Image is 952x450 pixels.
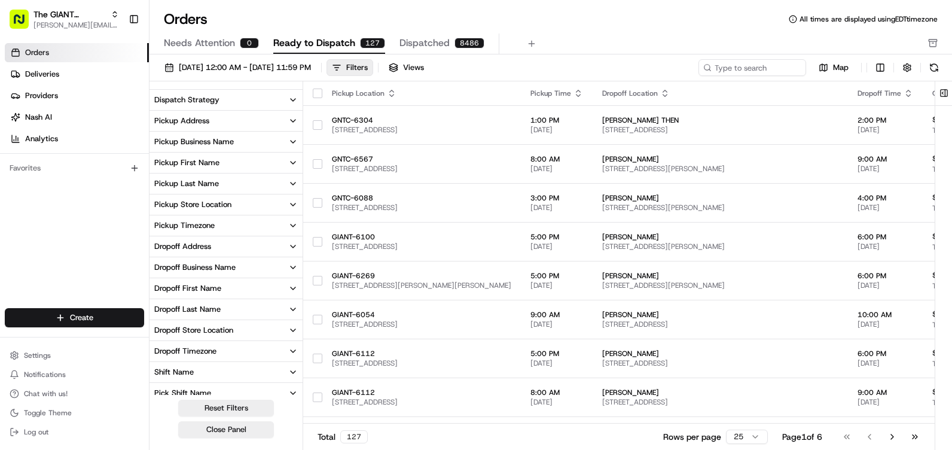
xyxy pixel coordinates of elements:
[530,203,583,212] span: [DATE]
[5,86,149,105] a: Providers
[858,388,913,397] span: 9:00 AM
[159,59,316,76] button: [DATE] 12:00 AM - [DATE] 11:59 PM
[25,69,59,80] span: Deliveries
[530,125,583,135] span: [DATE]
[602,193,838,203] span: [PERSON_NAME]
[602,271,838,281] span: [PERSON_NAME]
[332,164,511,174] span: [STREET_ADDRESS]
[149,174,303,194] button: Pickup Last Name
[154,346,216,357] div: Dropoff Timezone
[332,320,511,329] span: [STREET_ADDRESS]
[602,115,838,125] span: [PERSON_NAME] THEN
[858,310,913,320] span: 10:00 AM
[24,427,48,437] span: Log out
[663,431,721,443] p: Rows per page
[858,271,913,281] span: 6:00 PM
[602,397,838,407] span: [STREET_ADDRESS]
[7,169,96,190] a: 📗Knowledge Base
[332,397,511,407] span: [STREET_ADDRESS]
[5,308,144,327] button: Create
[858,397,913,407] span: [DATE]
[154,95,219,105] div: Dispatch Strategy
[454,38,484,48] div: 8486
[332,232,511,242] span: GIANT-6100
[12,175,22,184] div: 📗
[530,349,583,358] span: 5:00 PM
[33,20,119,30] button: [PERSON_NAME][EMAIL_ADDRESS][PERSON_NAME][DOMAIN_NAME]
[149,90,303,110] button: Dispatch Strategy
[5,129,149,148] a: Analytics
[602,320,838,329] span: [STREET_ADDRESS]
[403,62,424,73] span: Views
[602,164,838,174] span: [STREET_ADDRESS][PERSON_NAME]
[154,241,211,252] div: Dropoff Address
[602,358,838,368] span: [STREET_ADDRESS]
[5,405,144,421] button: Toggle Theme
[530,271,583,281] span: 5:00 PM
[149,236,303,257] button: Dropoff Address
[149,299,303,320] button: Dropoff Last Name
[154,304,221,315] div: Dropoff Last Name
[149,362,303,382] button: Shift Name
[332,310,511,320] span: GIANT-6054
[149,257,303,278] button: Dropoff Business Name
[119,203,145,212] span: Pylon
[698,59,806,76] input: Type to search
[602,310,838,320] span: [PERSON_NAME]
[25,90,58,101] span: Providers
[602,349,838,358] span: [PERSON_NAME]
[530,310,583,320] span: 9:00 AM
[602,388,838,397] span: [PERSON_NAME]
[332,203,511,212] span: [STREET_ADDRESS]
[41,114,196,126] div: Start new chat
[149,132,303,152] button: Pickup Business Name
[24,351,51,360] span: Settings
[240,38,259,48] div: 0
[332,193,511,203] span: GNTC-6088
[149,153,303,173] button: Pickup First Name
[530,154,583,164] span: 8:00 AM
[383,59,429,76] button: Views
[332,271,511,281] span: GIANT-6269
[327,59,373,76] button: Filters
[12,114,33,136] img: 1736555255976-a54dd68f-1ca7-489b-9aae-adbdc363a1c4
[332,388,511,397] span: GIANT-6112
[164,36,235,50] span: Needs Attention
[340,430,368,443] div: 127
[154,115,209,126] div: Pickup Address
[602,89,838,98] div: Dropoff Location
[24,408,72,418] span: Toggle Theme
[164,10,208,29] h1: Orders
[530,115,583,125] span: 1:00 PM
[332,281,511,290] span: [STREET_ADDRESS][PERSON_NAME][PERSON_NAME]
[332,89,511,98] div: Pickup Location
[858,281,913,290] span: [DATE]
[149,278,303,299] button: Dropoff First Name
[602,154,838,164] span: [PERSON_NAME]
[833,62,849,73] span: Map
[154,283,221,294] div: Dropoff First Name
[5,108,149,127] a: Nash AI
[332,358,511,368] span: [STREET_ADDRESS]
[5,159,144,178] div: Favorites
[530,164,583,174] span: [DATE]
[858,193,913,203] span: 4:00 PM
[24,174,91,186] span: Knowledge Base
[70,312,93,323] span: Create
[149,215,303,236] button: Pickup Timezone
[24,389,68,399] span: Chat with us!
[800,14,938,24] span: All times are displayed using EDT timezone
[178,421,274,438] button: Close Panel
[154,388,211,399] div: Pick Shift Name
[530,89,583,98] div: Pickup Time
[5,43,149,62] a: Orders
[858,115,913,125] span: 2:00 PM
[858,320,913,329] span: [DATE]
[858,203,913,212] span: [DATE]
[346,62,368,73] div: Filters
[96,169,197,190] a: 💻API Documentation
[530,320,583,329] span: [DATE]
[154,178,219,189] div: Pickup Last Name
[602,203,838,212] span: [STREET_ADDRESS][PERSON_NAME]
